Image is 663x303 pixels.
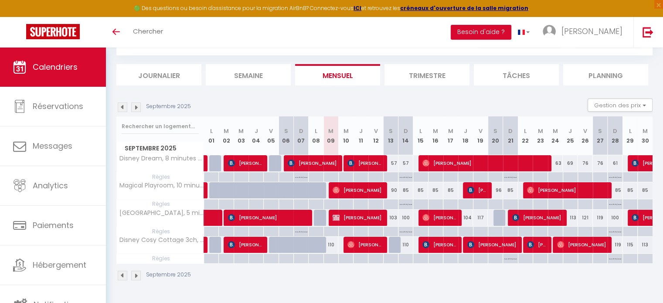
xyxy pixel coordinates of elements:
span: [PERSON_NAME] [347,155,382,171]
abbr: J [464,127,467,135]
div: 85 [622,182,637,198]
a: créneaux d'ouverture de la salle migration [400,4,528,12]
li: Mensuel [295,64,380,85]
abbr: S [598,127,602,135]
div: 110 [323,237,338,253]
th: 05 [264,116,279,155]
div: 63 [548,155,563,171]
div: 103 [383,210,398,226]
th: 06 [279,116,293,155]
div: 119 [608,237,622,253]
abbr: L [629,127,631,135]
span: [PERSON_NAME] [228,209,307,226]
div: 69 [563,155,578,171]
abbr: M [433,127,438,135]
div: 96 [488,182,503,198]
abbr: V [269,127,273,135]
span: Règles [117,254,204,263]
p: No ch in/out [609,172,621,180]
abbr: M [553,127,558,135]
th: 19 [473,116,488,155]
img: logout [643,27,653,37]
input: Rechercher un logement... [122,119,199,134]
abbr: L [419,127,422,135]
th: 29 [622,116,637,155]
th: 09 [323,116,338,155]
abbr: M [238,127,244,135]
span: Calendriers [33,61,78,72]
span: [PERSON_NAME] [333,209,382,226]
a: Chercher [126,17,170,48]
li: Journalier [116,64,201,85]
abbr: M [643,127,648,135]
span: Chercher [133,27,163,36]
th: 15 [413,116,428,155]
p: No ch in/out [400,227,412,235]
th: 27 [593,116,608,155]
div: 104 [458,210,473,226]
th: 17 [443,116,458,155]
th: 12 [368,116,383,155]
abbr: L [524,127,527,135]
div: 85 [428,182,443,198]
th: 04 [248,116,263,155]
th: 22 [518,116,533,155]
a: ICI [354,4,361,12]
div: 57 [383,155,398,171]
abbr: S [284,127,288,135]
p: No ch in/out [504,254,517,262]
th: 18 [458,116,473,155]
div: 113 [638,237,653,253]
abbr: D [299,127,303,135]
th: 16 [428,116,443,155]
span: Septembre 2025 [117,142,204,155]
button: Besoin d'aide ? [451,25,511,40]
span: [PERSON_NAME] [561,26,622,37]
div: 57 [398,155,413,171]
abbr: S [389,127,393,135]
th: 02 [219,116,234,155]
div: 76 [578,155,592,171]
button: Ouvrir le widget de chat LiveChat [7,3,33,30]
span: [PERSON_NAME] [422,155,546,171]
th: 01 [204,116,219,155]
span: [PERSON_NAME] [527,182,606,198]
li: Semaine [206,64,291,85]
abbr: V [479,127,483,135]
abbr: D [508,127,513,135]
span: [GEOGRAPHIC_DATA], 5 minutes Disneyland! [118,210,205,216]
div: 85 [443,182,458,198]
span: [PERSON_NAME] [467,236,517,253]
abbr: M [448,127,453,135]
span: [PERSON_NAME] [557,236,606,253]
p: Septembre 2025 [146,102,191,111]
span: Hébergement [33,259,86,270]
abbr: M [343,127,348,135]
th: 03 [234,116,248,155]
th: 13 [383,116,398,155]
abbr: J [568,127,572,135]
a: ... [PERSON_NAME] [536,17,633,48]
abbr: L [210,127,213,135]
th: 24 [548,116,563,155]
span: Disney Cosy Cottage 3ch, 2 sdb, 5 min. [GEOGRAPHIC_DATA]! [118,237,205,243]
span: Règles [117,227,204,236]
div: 119 [593,210,608,226]
abbr: D [613,127,617,135]
th: 23 [533,116,547,155]
img: ... [543,25,556,38]
abbr: S [493,127,497,135]
th: 08 [309,116,323,155]
th: 20 [488,116,503,155]
span: [PERSON_NAME] [347,236,382,253]
span: [PERSON_NAME] [333,182,382,198]
div: 100 [398,210,413,226]
abbr: V [583,127,587,135]
div: 113 [563,210,578,226]
div: 100 [608,210,622,226]
span: Disney Dream, 8 minutes Disneyland [GEOGRAPHIC_DATA]! [118,155,205,162]
div: 85 [638,182,653,198]
p: No ch in/out [609,254,621,262]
